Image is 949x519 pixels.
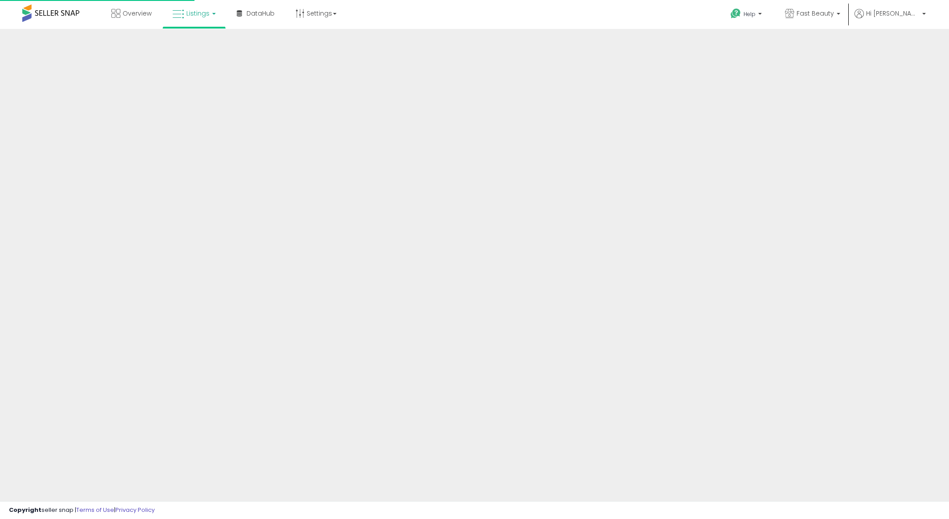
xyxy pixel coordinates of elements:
[730,8,741,19] i: Get Help
[123,9,152,18] span: Overview
[246,9,275,18] span: DataHub
[866,9,920,18] span: Hi [PERSON_NAME]
[744,10,756,18] span: Help
[186,9,210,18] span: Listings
[723,1,771,29] a: Help
[797,9,834,18] span: Fast Beauty
[855,9,926,29] a: Hi [PERSON_NAME]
